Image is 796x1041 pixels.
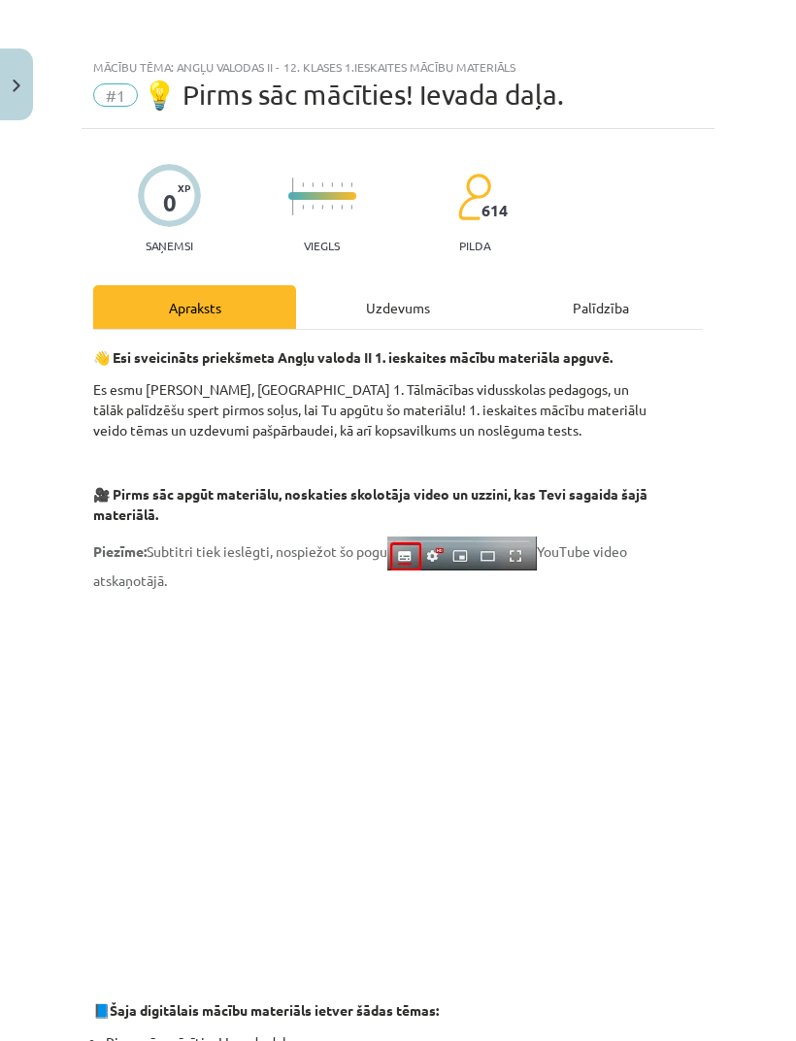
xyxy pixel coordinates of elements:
img: icon-long-line-d9ea69661e0d244f92f715978eff75569469978d946b2353a9bb055b3ed8787d.svg [292,178,294,215]
img: icon-short-line-57e1e144782c952c97e751825c79c345078a6d821885a25fce030b3d8c18986b.svg [321,205,323,210]
img: icon-close-lesson-0947bae3869378f0d4975bcd49f059093ad1ed9edebbc8119c70593378902aed.svg [13,80,20,92]
div: 0 [163,189,177,216]
span: XP [178,182,190,193]
span: 💡 Pirms sāc mācīties! Ievada daļa. [143,79,564,111]
span: 614 [481,202,508,219]
div: Palīdzība [500,285,703,329]
img: icon-short-line-57e1e144782c952c97e751825c79c345078a6d821885a25fce030b3d8c18986b.svg [331,205,333,210]
img: icon-short-line-57e1e144782c952c97e751825c79c345078a6d821885a25fce030b3d8c18986b.svg [312,205,314,210]
p: 📘 [93,1000,703,1021]
p: Saņemsi [138,239,201,252]
p: Es esmu [PERSON_NAME], [GEOGRAPHIC_DATA] 1. Tālmācības vidusskolas pedagogs, un tālāk palīdzēšu s... [93,379,703,440]
strong: Šaja digitālais mācību materiāls ietver šādas tēmas: [110,1001,439,1019]
img: icon-short-line-57e1e144782c952c97e751825c79c345078a6d821885a25fce030b3d8c18986b.svg [331,182,333,187]
span: Subtitri tiek ieslēgti, nospiežot šo pogu YouTube video atskaņotājā. [93,542,627,589]
strong: 👋 Esi sveicināts priekšmeta Angļu valoda II 1. ieskaites mācību materiāla apguvē. [93,348,613,366]
p: pilda [459,239,490,252]
div: Mācību tēma: Angļu valodas ii - 12. klases 1.ieskaites mācību materiāls [93,60,703,74]
div: Uzdevums [296,285,499,329]
p: Viegls [304,239,340,252]
img: icon-short-line-57e1e144782c952c97e751825c79c345078a6d821885a25fce030b3d8c18986b.svg [302,205,304,210]
img: students-c634bb4e5e11cddfef0936a35e636f08e4e9abd3cc4e673bd6f9a4125e45ecb1.svg [457,173,491,221]
span: #1 [93,83,138,107]
img: icon-short-line-57e1e144782c952c97e751825c79c345078a6d821885a25fce030b3d8c18986b.svg [350,182,352,187]
img: icon-short-line-57e1e144782c952c97e751825c79c345078a6d821885a25fce030b3d8c18986b.svg [341,182,343,187]
img: icon-short-line-57e1e144782c952c97e751825c79c345078a6d821885a25fce030b3d8c18986b.svg [302,182,304,187]
div: Apraksts [93,285,296,329]
img: icon-short-line-57e1e144782c952c97e751825c79c345078a6d821885a25fce030b3d8c18986b.svg [312,182,314,187]
img: icon-short-line-57e1e144782c952c97e751825c79c345078a6d821885a25fce030b3d8c18986b.svg [350,205,352,210]
img: icon-short-line-57e1e144782c952c97e751825c79c345078a6d821885a25fce030b3d8c18986b.svg [341,205,343,210]
img: icon-short-line-57e1e144782c952c97e751825c79c345078a6d821885a25fce030b3d8c18986b.svg [321,182,323,187]
strong: 🎥 Pirms sāc apgūt materiālu, noskaties skolotāja video un uzzini, kas Tevi sagaida šajā materiālā. [93,485,647,523]
strong: Piezīme: [93,542,147,560]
